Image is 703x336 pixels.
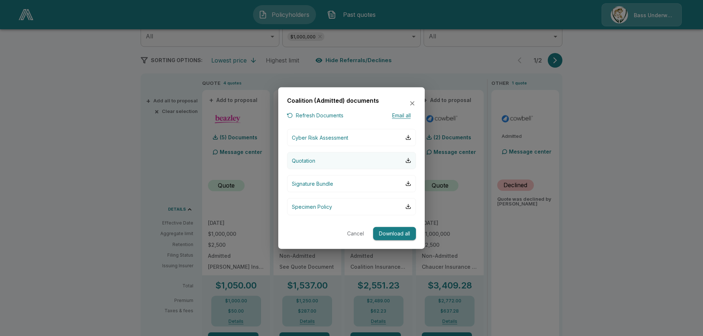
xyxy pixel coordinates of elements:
[292,203,332,210] p: Specimen Policy
[287,198,416,215] button: Specimen Policy
[387,111,416,120] button: Email all
[292,180,333,187] p: Signature Bundle
[287,129,416,146] button: Cyber Risk Assessment
[287,175,416,192] button: Signature Bundle
[373,227,416,240] button: Download all
[287,111,343,120] button: Refresh Documents
[292,133,348,141] p: Cyber Risk Assessment
[287,152,416,169] button: Quotation
[344,227,367,240] button: Cancel
[287,96,379,105] h6: Coalition (Admitted) documents
[292,156,315,164] p: Quotation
